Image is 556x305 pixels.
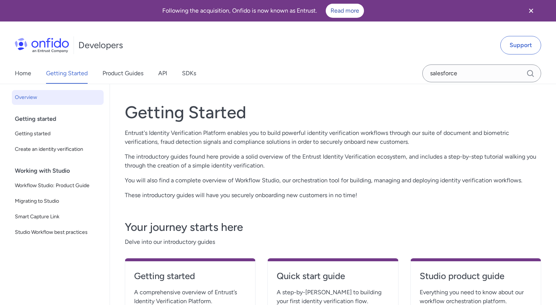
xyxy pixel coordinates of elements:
div: Getting started [15,112,107,126]
a: Create an identity verification [12,142,104,157]
span: Studio Workflow best practices [15,228,101,237]
p: Entrust's Identity Verification Platform enables you to build powerful identity verification work... [125,129,541,146]
img: Onfido Logo [15,38,69,53]
span: Workflow Studio: Product Guide [15,181,101,190]
p: These introductory guides will have you securely onboarding new customers in no time! [125,191,541,200]
a: Support [500,36,541,54]
a: Getting started [12,126,104,141]
a: Overview [12,90,104,105]
h4: Quick start guide [277,270,389,282]
button: Close banner [517,1,545,20]
a: Quick start guide [277,270,389,288]
a: Smart Capture Link [12,209,104,224]
span: Create an identity verification [15,145,101,154]
a: Workflow Studio: Product Guide [12,178,104,193]
span: Smart Capture Link [15,212,101,221]
span: Getting started [15,129,101,138]
a: Migrating to Studio [12,194,104,209]
a: API [158,63,167,84]
h1: Getting Started [125,102,541,123]
h1: Developers [78,39,123,51]
h4: Studio product guide [420,270,532,282]
a: Studio product guide [420,270,532,288]
div: Following the acquisition, Onfido is now known as Entrust. [9,4,517,18]
a: Read more [326,4,364,18]
span: Migrating to Studio [15,197,101,206]
h4: Getting started [134,270,246,282]
a: Studio Workflow best practices [12,225,104,240]
svg: Close banner [527,6,536,15]
a: Getting started [134,270,246,288]
a: Home [15,63,31,84]
p: The introductory guides found here provide a solid overview of the Entrust Identity Verification ... [125,152,541,170]
input: Onfido search input field [422,64,541,82]
p: You will also find a complete overview of Workflow Studio, our orchestration tool for building, m... [125,176,541,185]
div: Working with Studio [15,163,107,178]
a: SDKs [182,63,196,84]
a: Product Guides [103,63,143,84]
span: Overview [15,93,101,102]
h3: Your journey starts here [125,220,541,235]
span: Delve into our introductory guides [125,238,541,246]
a: Getting Started [46,63,88,84]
